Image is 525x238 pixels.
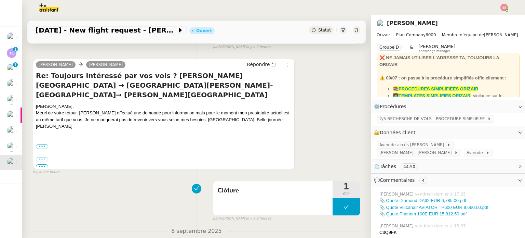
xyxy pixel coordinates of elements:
label: ••• [36,157,48,162]
img: users%2F1PNv5soDtMeKgnH5onPMHqwjzQn1%2Favatar%2Fd0f44614-3c2d-49b8-95e9-0356969fcfd1 [7,111,16,120]
span: 💬 [374,177,430,183]
span: Commentaires [380,177,415,183]
img: users%2FW4OQjB9BRtYK2an7yusO0WsYLsD3%2Favatar%2F28027066-518b-424c-8476-65f2e549ac29 [7,79,16,89]
span: il y a 2 heures [247,216,271,222]
span: ⚙️ [374,103,409,111]
small: [PERSON_NAME] [213,216,271,222]
a: [PERSON_NAME] [86,62,126,68]
span: 🔐 [374,129,418,137]
a: [PERSON_NAME] [36,62,76,68]
span: Avinode [467,149,486,156]
span: Tâches [380,164,396,169]
span: il y a 2 heures [247,44,271,50]
a: [PERSON_NAME] [387,20,438,26]
div: C3Q9FK [379,229,520,236]
app-user-label: Knowledge manager [418,44,455,53]
span: min [333,191,360,197]
a: 📎 Quote Phenom 100E EUR 15,812.50.pdf [379,211,467,216]
img: users%2FW4OQjB9BRtYK2an7yusO0WsYLsD3%2Favatar%2F28027066-518b-424c-8476-65f2e549ac29 [7,126,16,136]
div: 🔐Données client [371,126,525,139]
img: users%2FW4OQjB9BRtYK2an7yusO0WsYLsD3%2Favatar%2F28027066-518b-424c-8476-65f2e549ac29 [7,64,16,73]
img: svg [500,4,508,11]
label: ••• [36,144,48,149]
li: : vigilance sur le dashboard utiliser uniquement les templates avec ✈️Orizair pour éviter les con... [393,92,517,113]
span: il y a une heure [33,169,59,175]
img: users%2FC9SBsJ0duuaSgpQFj5LgoEX8n0o2%2Favatar%2Fec9d51b8-9413-4189-adfb-7be4d8c96a3c [7,158,16,167]
span: 6000 [426,33,436,37]
div: ⚙️Procédures [371,100,525,113]
nz-badge-sup: 1 [13,62,18,67]
small: [PERSON_NAME] [213,44,271,50]
div: Ouvert [196,29,212,33]
div: [PERSON_NAME], [36,103,292,110]
span: Avinode accès [PERSON_NAME] [379,141,447,148]
span: ••• [36,164,48,169]
span: Orizair [377,33,390,37]
p: 1 [14,62,17,68]
a: 📎 Quote Diamond DA62 EUR 6,785.00.pdf [379,198,466,203]
span: Membre d'équipe de [442,33,484,37]
span: Données client [380,130,416,135]
span: vendredi dernier à 15:07 [415,223,467,229]
nz-badge-sup: 1 [13,47,18,52]
nz-tag: 44:50 [401,163,418,170]
span: ⏲️ [374,164,424,169]
span: [PERSON_NAME] - [PERSON_NAME] [379,149,454,156]
div: Merci de votre retour. [PERSON_NAME] effectué une demande pour information mais pour le moment mo... [36,110,292,123]
div: [PERSON_NAME] [36,123,292,130]
div: ⏲️Tâches 44:50 [371,160,525,173]
nz-tag: Groupe D [377,44,402,51]
div: 💬Commentaires 4 [371,174,525,187]
img: users%2FC9SBsJ0duuaSgpQFj5LgoEX8n0o2%2Favatar%2Fec9d51b8-9413-4189-adfb-7be4d8c96a3c [377,20,384,27]
span: Knowledge manager [418,49,450,53]
span: vendredi dernier à 17:25 [415,191,467,197]
span: Statut [318,28,331,33]
span: Clôture [217,186,328,196]
img: users%2FW4OQjB9BRtYK2an7yusO0WsYLsD3%2Favatar%2F28027066-518b-424c-8476-65f2e549ac29 [7,33,16,42]
button: Répondre [244,61,278,68]
a: 📚PROCEDURES SIMPLIFIEES ORIZAIR [393,86,478,91]
p: 1 [14,47,17,53]
span: & [410,44,413,53]
img: users%2FCk7ZD5ubFNWivK6gJdIkoi2SB5d2%2Favatar%2F3f84dbb7-4157-4842-a987-fca65a8b7a9a [7,95,16,105]
span: 8 septembre 2025 [166,227,227,236]
img: svg [7,48,16,58]
span: [PERSON_NAME] [379,191,415,197]
span: [PERSON_NAME] [377,32,520,38]
a: 📎 Quote Vulcanair AVIATOR TP600 EUR 9,660.00.pdf [379,205,488,210]
strong: ❌ NE JAMAIS UTILISER L'ADRESSE TA, TOUJOURS LA ORIZAIR [379,55,499,67]
span: par [213,44,219,50]
span: Procédures [380,104,406,109]
span: [PERSON_NAME] [379,223,415,229]
nz-tag: 4 [419,177,428,184]
strong: ⚠️ 09/07 : on passe à la procédure simplifiée officiellement : [379,75,506,80]
span: 2/5 RECHERCHE DE VOLS - PROCEDURE SIMPLIFIEE [379,115,487,122]
span: Répondre [247,61,270,68]
span: Plan Company [396,33,426,37]
a: 👩‍💻TEMPLATES SIMPLIFIES ORIZAIR [393,93,471,98]
span: 1 [333,183,360,191]
span: [DATE] - New flight request - [PERSON_NAME] [36,27,177,34]
span: [PERSON_NAME] [418,44,455,49]
span: par [213,216,219,222]
img: users%2FW4OQjB9BRtYK2an7yusO0WsYLsD3%2Favatar%2F28027066-518b-424c-8476-65f2e549ac29 [7,142,16,152]
h4: Re: Toujours intéressé par vos vols ? [PERSON_NAME][GEOGRAPHIC_DATA] → [GEOGRAPHIC_DATA][PERSON_N... [36,71,292,100]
